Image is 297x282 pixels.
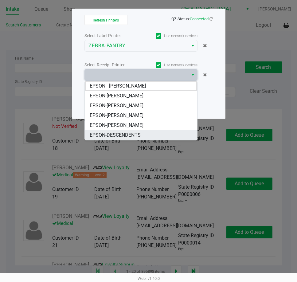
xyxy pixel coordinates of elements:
[93,18,119,22] span: Refresh Printers
[188,40,197,51] button: Select
[171,17,213,21] span: QZ Status:
[138,276,160,281] span: Web: v1.40.0
[84,62,141,68] div: Select Receipt Printer
[90,131,141,139] span: EPSON-DESCENDENTS
[90,122,143,129] span: EPSON-[PERSON_NAME]
[190,17,209,21] span: Connected
[188,69,197,80] button: Select
[141,33,197,39] label: Use network devices
[90,82,146,90] span: EPSON - [PERSON_NAME]
[90,102,143,109] span: EPSON-[PERSON_NAME]
[90,92,143,100] span: EPSON-[PERSON_NAME]
[88,42,185,49] span: ZEBRA-PANTRY
[90,112,143,119] span: EPSON-[PERSON_NAME]
[84,33,141,39] div: Select Label Printer
[141,62,197,68] label: Use network devices
[84,15,127,25] button: Refresh Printers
